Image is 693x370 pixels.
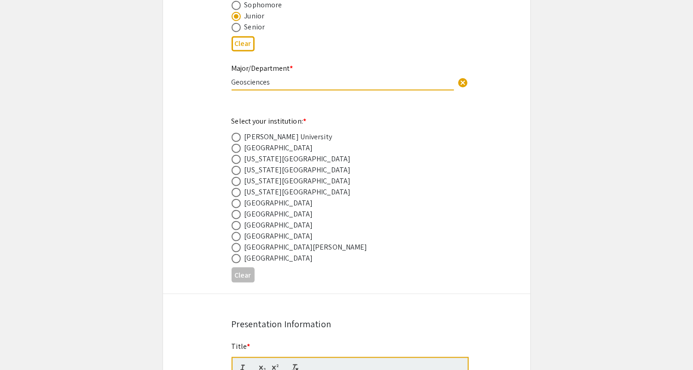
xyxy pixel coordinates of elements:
div: [GEOGRAPHIC_DATA] [245,231,313,242]
button: Clear [232,36,255,51]
div: Presentation Information [232,317,462,331]
div: [US_STATE][GEOGRAPHIC_DATA] [245,165,351,176]
div: Junior [245,11,265,22]
div: [GEOGRAPHIC_DATA] [245,253,313,264]
span: cancel [458,77,469,88]
mat-label: Select your institution: [232,116,307,126]
mat-label: Title [232,342,250,351]
div: [PERSON_NAME] University [245,131,332,142]
button: Clear [454,73,472,91]
div: [US_STATE][GEOGRAPHIC_DATA] [245,154,351,165]
div: [GEOGRAPHIC_DATA] [245,209,313,220]
div: [GEOGRAPHIC_DATA] [245,198,313,209]
div: [GEOGRAPHIC_DATA][PERSON_NAME] [245,242,367,253]
div: [US_STATE][GEOGRAPHIC_DATA] [245,176,351,187]
input: Type Here [232,77,454,87]
div: [GEOGRAPHIC_DATA] [245,142,313,154]
mat-label: Major/Department [232,63,293,73]
div: [GEOGRAPHIC_DATA] [245,220,313,231]
button: Clear [232,268,255,283]
iframe: Chat [7,329,39,363]
div: Senior [245,22,265,33]
div: [US_STATE][GEOGRAPHIC_DATA] [245,187,351,198]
